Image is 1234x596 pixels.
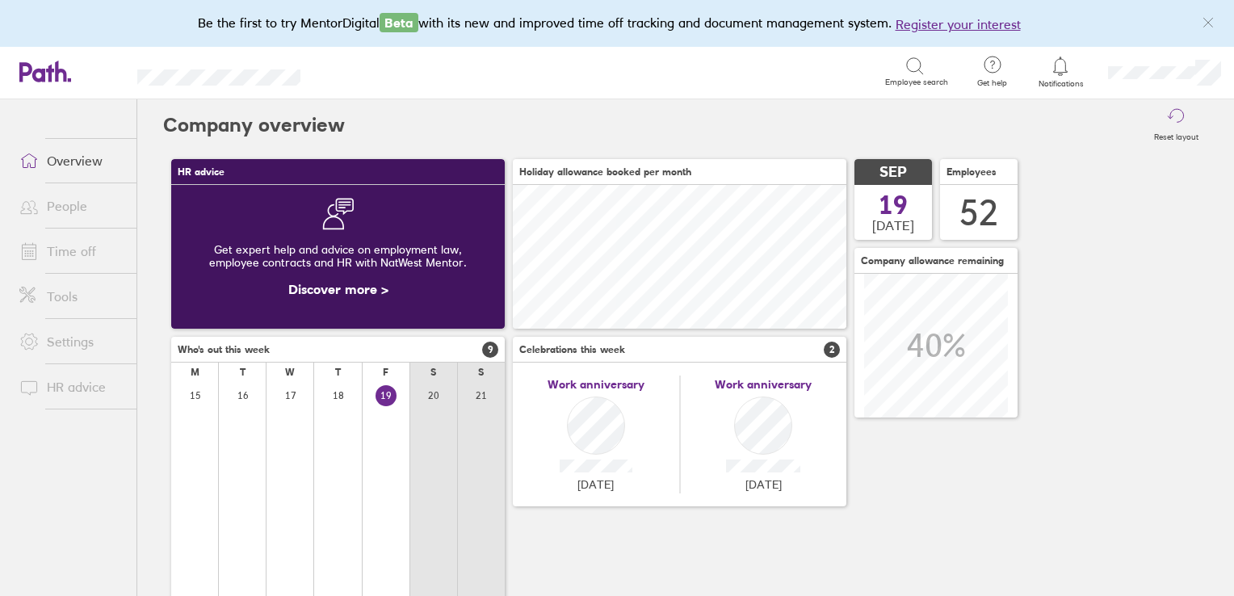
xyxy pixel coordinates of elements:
[6,325,136,358] a: Settings
[288,281,388,297] a: Discover more >
[6,145,136,177] a: Overview
[745,478,782,491] span: [DATE]
[715,378,812,391] span: Work anniversary
[6,190,136,222] a: People
[478,367,484,378] div: S
[198,13,1037,34] div: Be the first to try MentorDigital with its new and improved time off tracking and document manage...
[1144,128,1208,142] label: Reset layout
[885,78,948,87] span: Employee search
[240,367,246,378] div: T
[872,218,914,233] span: [DATE]
[285,367,295,378] div: W
[577,478,614,491] span: [DATE]
[946,166,997,178] span: Employees
[879,164,907,181] span: SEP
[6,235,136,267] a: Time off
[1035,55,1087,89] a: Notifications
[335,367,341,378] div: T
[966,78,1018,88] span: Get help
[861,255,1004,267] span: Company allowance remaining
[6,371,136,403] a: HR advice
[519,344,625,355] span: Celebrations this week
[1144,99,1208,151] button: Reset layout
[344,64,385,78] div: Search
[184,230,492,282] div: Get expert help and advice on employment law, employee contracts and HR with NatWest Mentor.
[178,166,225,178] span: HR advice
[191,367,199,378] div: M
[548,378,644,391] span: Work anniversary
[1035,79,1087,89] span: Notifications
[163,99,345,151] h2: Company overview
[896,15,1021,34] button: Register your interest
[959,192,998,233] div: 52
[380,13,418,32] span: Beta
[519,166,691,178] span: Holiday allowance booked per month
[6,280,136,313] a: Tools
[430,367,436,378] div: S
[879,192,908,218] span: 19
[824,342,840,358] span: 2
[383,367,388,378] div: F
[482,342,498,358] span: 9
[178,344,270,355] span: Who's out this week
